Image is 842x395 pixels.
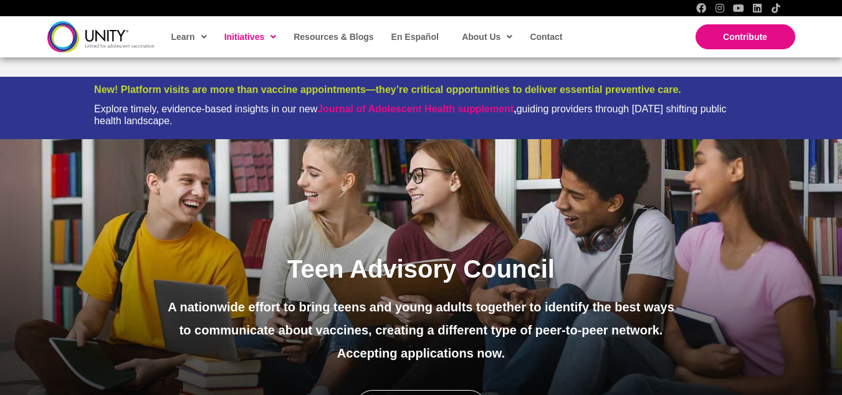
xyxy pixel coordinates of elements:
span: About Us [462,27,512,46]
strong: , [317,104,516,114]
span: New! Platform visits are more than vaccine appointments—they’re critical opportunities to deliver... [94,84,681,95]
img: unity-logo-dark [47,21,155,52]
a: TikTok [771,3,781,13]
a: En Español [385,22,444,51]
span: Initiatives [224,27,277,46]
span: Contribute [723,32,767,42]
a: Contribute [696,24,795,49]
a: Journal of Adolescent Health supplement [317,104,514,114]
span: En Español [391,32,439,42]
span: Resources & Blogs [294,32,373,42]
span: Teen Advisory Council [287,255,555,283]
p: Accepting applications now. [164,342,679,365]
a: Contact [524,22,567,51]
a: About Us [456,22,517,51]
a: YouTube [734,3,744,13]
div: Explore timely, evidence-based insights in our new guiding providers through [DATE] shifting publ... [94,103,748,127]
a: Instagram [715,3,725,13]
span: Learn [171,27,207,46]
span: Contact [530,32,562,42]
a: Resources & Blogs [287,22,378,51]
a: LinkedIn [752,3,762,13]
a: Facebook [696,3,706,13]
p: A nationwide effort to bring teens and young adults together to identify the best ways to communi... [164,296,679,342]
